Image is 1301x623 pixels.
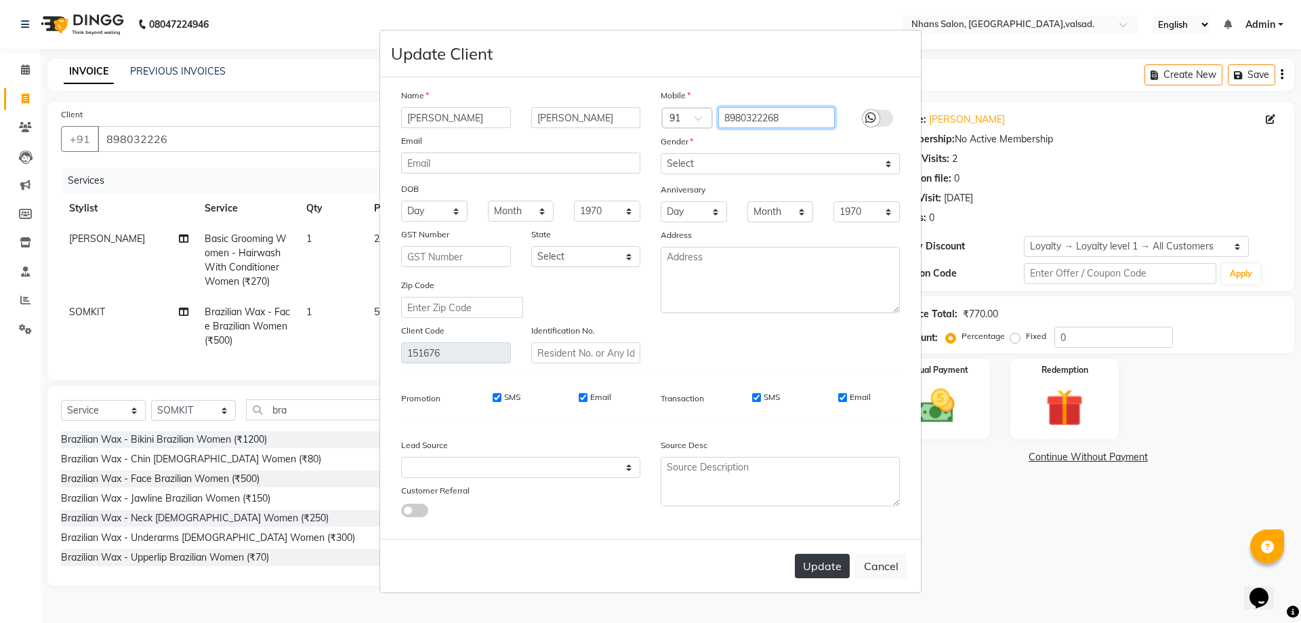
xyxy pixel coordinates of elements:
label: Email [590,391,611,403]
h4: Update Client [391,41,493,66]
label: SMS [504,391,520,403]
label: Name [401,89,429,102]
label: Lead Source [401,439,448,451]
label: SMS [764,391,780,403]
label: Gender [661,136,693,148]
input: Client Code [401,342,511,363]
label: Zip Code [401,279,434,292]
input: Enter Zip Code [401,297,523,318]
label: Promotion [401,393,440,405]
label: Anniversary [661,184,705,196]
label: State [531,228,551,241]
input: Last Name [531,107,641,128]
input: Email [401,153,640,174]
iframe: chat widget [1244,569,1287,609]
button: Cancel [855,553,907,579]
label: Client Code [401,325,445,337]
input: First Name [401,107,511,128]
button: Update [795,554,850,578]
label: Mobile [661,89,690,102]
input: GST Number [401,246,511,267]
label: Email [401,135,422,147]
label: Email [850,391,871,403]
label: Source Desc [661,439,707,451]
label: Address [661,229,692,241]
input: Mobile [718,107,835,128]
label: DOB [401,183,419,195]
label: Customer Referral [401,485,470,497]
label: GST Number [401,228,449,241]
label: Transaction [661,393,704,405]
input: Resident No. or Any Id [531,342,641,363]
label: Identification No. [531,325,595,337]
